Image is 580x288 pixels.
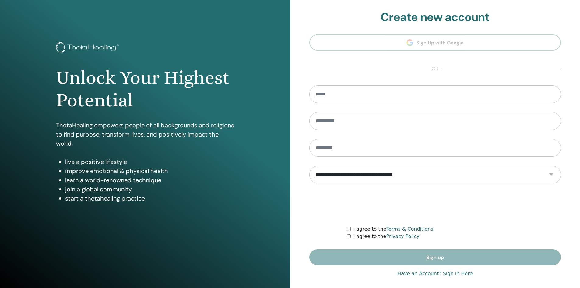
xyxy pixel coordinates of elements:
[397,270,473,277] a: Have an Account? Sign in Here
[65,185,234,194] li: join a global community
[65,176,234,185] li: learn a world-renowned technique
[353,233,419,240] label: I agree to the
[65,157,234,166] li: live a positive lifestyle
[65,166,234,176] li: improve emotional & physical health
[353,226,433,233] label: I agree to the
[386,233,420,239] a: Privacy Policy
[309,10,561,24] h2: Create new account
[56,121,234,148] p: ThetaHealing empowers people of all backgrounds and religions to find purpose, transform lives, a...
[386,226,433,232] a: Terms & Conditions
[56,66,234,112] h1: Unlock Your Highest Potential
[65,194,234,203] li: start a thetahealing practice
[389,193,481,216] iframe: reCAPTCHA
[429,65,441,73] span: or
